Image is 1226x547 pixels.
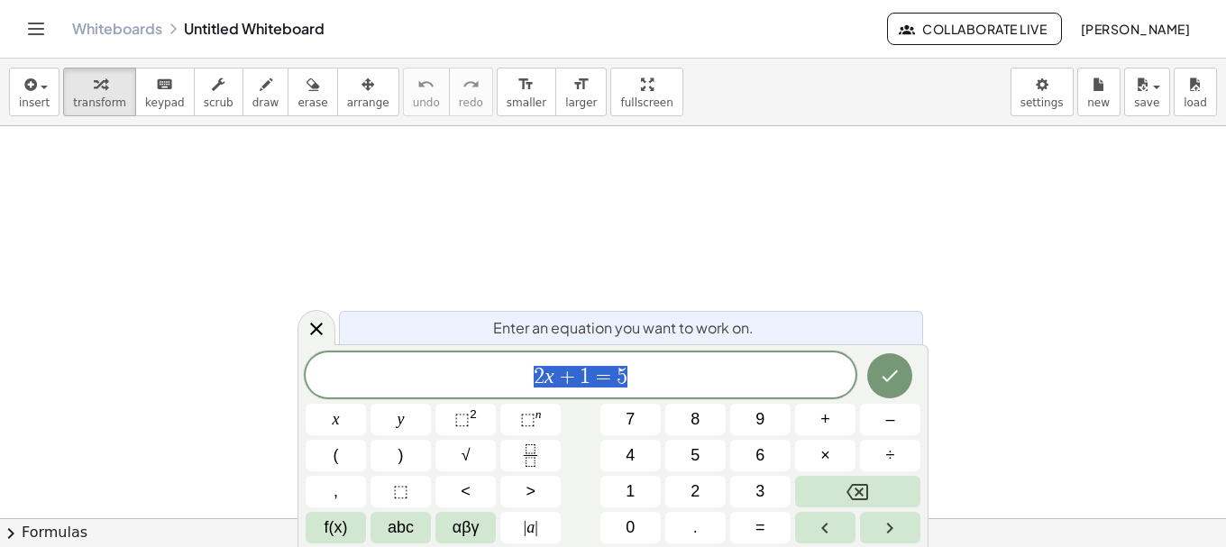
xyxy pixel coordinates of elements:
[393,479,408,504] span: ⬚
[371,512,431,543] button: Alphabet
[337,68,399,116] button: arrange
[665,404,726,435] button: 8
[600,440,661,471] button: 4
[1087,96,1110,109] span: new
[600,512,661,543] button: 0
[600,476,661,507] button: 1
[325,515,348,540] span: f(x)
[470,407,477,421] sup: 2
[610,68,682,116] button: fullscreen
[497,68,556,116] button: format_sizesmaller
[902,21,1047,37] span: Collaborate Live
[526,479,535,504] span: >
[507,96,546,109] span: smaller
[860,440,920,471] button: Divide
[887,13,1062,45] button: Collaborate Live
[72,20,162,38] a: Whiteboards
[435,404,496,435] button: Squared
[555,68,607,116] button: format_sizelarger
[626,515,635,540] span: 0
[22,14,50,43] button: Toggle navigation
[371,440,431,471] button: )
[388,515,414,540] span: abc
[435,476,496,507] button: Less than
[398,407,405,432] span: y
[820,443,830,468] span: ×
[462,74,480,96] i: redo
[665,476,726,507] button: 2
[755,479,764,504] span: 3
[500,512,561,543] button: Absolute value
[795,440,855,471] button: Times
[1134,96,1159,109] span: save
[665,512,726,543] button: .
[334,479,338,504] span: ,
[626,479,635,504] span: 1
[580,366,590,387] span: 1
[565,96,597,109] span: larger
[691,407,700,432] span: 8
[524,515,538,540] span: a
[73,96,126,109] span: transform
[535,518,538,536] span: |
[500,404,561,435] button: Superscript
[1077,68,1121,116] button: new
[886,443,895,468] span: ÷
[730,404,791,435] button: 9
[534,366,544,387] span: 2
[156,74,173,96] i: keyboard
[691,479,700,504] span: 2
[1066,13,1204,45] button: [PERSON_NAME]
[135,68,195,116] button: keyboardkeypad
[1174,68,1217,116] button: load
[19,96,50,109] span: insert
[795,476,920,507] button: Backspace
[371,476,431,507] button: Placeholder
[9,68,59,116] button: insert
[524,518,527,536] span: |
[730,476,791,507] button: 3
[795,512,855,543] button: Left arrow
[617,366,627,387] span: 5
[252,96,279,109] span: draw
[306,512,366,543] button: Functions
[449,68,493,116] button: redoredo
[371,404,431,435] button: y
[620,96,672,109] span: fullscreen
[333,407,340,432] span: x
[500,440,561,471] button: Fraction
[1011,68,1074,116] button: settings
[860,404,920,435] button: Minus
[626,443,635,468] span: 4
[795,404,855,435] button: Plus
[1020,96,1064,109] span: settings
[194,68,243,116] button: scrub
[145,96,185,109] span: keypad
[204,96,233,109] span: scrub
[297,96,327,109] span: erase
[517,74,535,96] i: format_size
[885,407,894,432] span: –
[600,404,661,435] button: 7
[413,96,440,109] span: undo
[459,96,483,109] span: redo
[626,407,635,432] span: 7
[306,440,366,471] button: (
[435,512,496,543] button: Greek alphabet
[544,364,554,387] var: x
[520,410,535,428] span: ⬚
[403,68,450,116] button: undoundo
[755,515,765,540] span: =
[535,407,542,421] sup: n
[665,440,726,471] button: 5
[63,68,136,116] button: transform
[417,74,435,96] i: undo
[554,366,581,387] span: +
[730,440,791,471] button: 6
[691,443,700,468] span: 5
[590,366,617,387] span: =
[347,96,389,109] span: arrange
[461,479,471,504] span: <
[500,476,561,507] button: Greater than
[306,476,366,507] button: ,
